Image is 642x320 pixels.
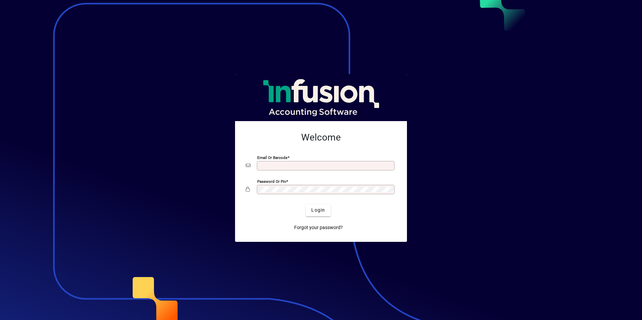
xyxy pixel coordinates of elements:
a: Forgot your password? [291,222,346,234]
span: Forgot your password? [294,224,343,231]
span: Login [311,207,325,214]
mat-label: Password or Pin [257,179,286,183]
mat-label: Email or Barcode [257,155,287,160]
button: Login [306,204,330,216]
h2: Welcome [246,132,396,143]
